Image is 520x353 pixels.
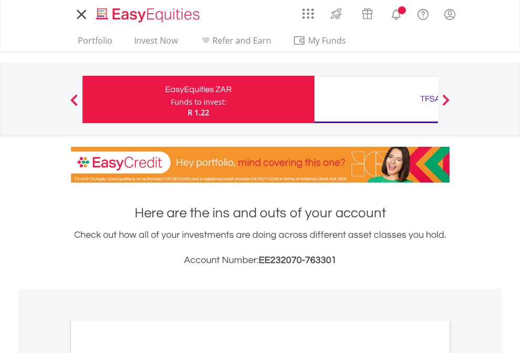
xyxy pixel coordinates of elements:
span: Refer and Earn [212,35,271,46]
a: Portfolio [74,35,117,52]
img: thrive-v2.svg [328,5,345,22]
a: Vouchers [352,3,383,22]
a: My Profile [436,3,463,26]
img: grid-menu-icon.svg [302,8,314,19]
span: R 1.22 [188,107,209,117]
img: EasyEquities_Logo.png [94,6,204,24]
button: Previous [64,99,85,110]
a: FAQ's and Support [410,3,436,24]
span: EE232070-763301 [259,255,337,265]
a: Refer and Earn [195,35,276,52]
div: EasyEquities ZAR [89,82,308,97]
button: Next [435,99,456,110]
a: AppsGrid [295,3,321,19]
img: vouchers-v2.svg [359,5,376,22]
h3: Account Number: [71,253,450,268]
a: Home page [92,3,204,24]
span: My Funds [293,34,362,47]
a: Invest Now [130,35,182,52]
img: EasyCredit Promotion Banner [71,147,450,183]
h1: Here are the ins and outs of your account [71,204,450,223]
a: Notifications [383,3,410,24]
div: Funds to invest: [171,97,227,107]
div: Check out how all of your investments are doing across different asset classes you hold. [71,228,450,268]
